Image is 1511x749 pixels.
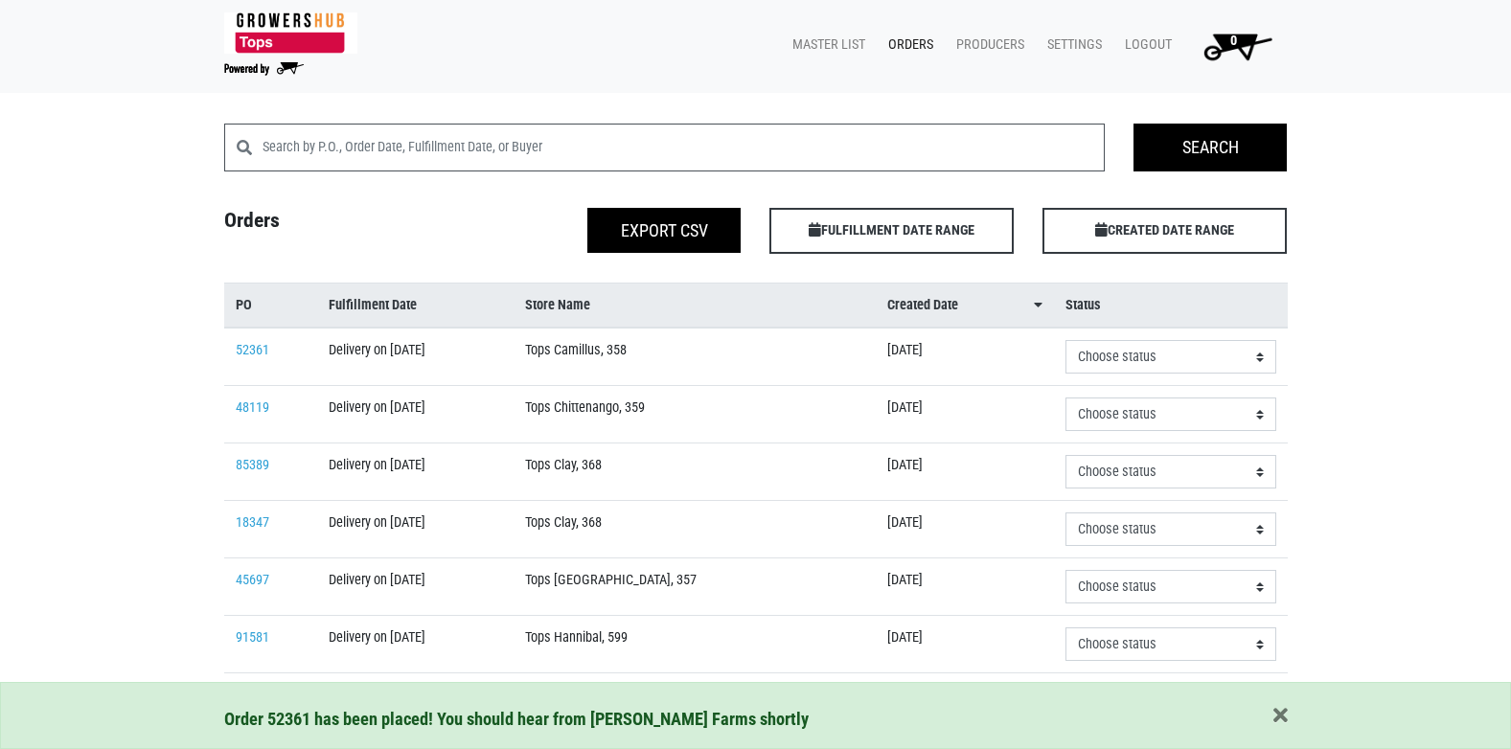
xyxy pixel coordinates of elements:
img: Powered by Big Wheelbarrow [224,62,304,76]
input: Search by P.O., Order Date, Fulfillment Date, or Buyer [263,124,1106,171]
td: Tops Camillus, 358 [514,328,876,386]
td: [DATE] [876,328,1054,386]
a: 48119 [236,399,269,416]
span: FULFILLMENT DATE RANGE [769,208,1014,254]
span: Status [1065,295,1101,316]
a: Status [1065,295,1275,316]
a: Store Name [525,295,864,316]
td: Delivery on [DATE] [317,616,515,673]
td: Delivery on [DATE] [317,501,515,558]
img: Cart [1195,27,1280,65]
span: Store Name [525,295,590,316]
a: PO [236,295,306,316]
a: 85389 [236,457,269,473]
td: Delivery on [DATE] [317,386,515,443]
td: Tops Chittenango, 359 [514,386,876,443]
td: [DATE] [876,558,1054,616]
a: Master List [777,27,873,63]
td: [DATE] [876,616,1054,673]
a: 45697 [236,572,269,588]
a: 91581 [236,629,269,646]
td: Tops Hannibal, 599 [514,616,876,673]
td: Delivery on [DATE] [317,328,515,386]
a: 52361 [236,342,269,358]
h4: Orders [210,208,483,246]
span: Created Date [887,295,958,316]
a: Fulfillment Date [329,295,503,316]
td: [DATE] [876,386,1054,443]
td: Tops Transit & [PERSON_NAME], 237 [514,673,876,731]
td: Delivery on [DATE] [317,673,515,731]
td: [DATE] [876,443,1054,501]
a: 0 [1179,27,1288,65]
a: Settings [1032,27,1110,63]
span: PO [236,295,252,316]
a: Created Date [887,295,1042,316]
input: Search [1133,124,1287,171]
td: Tops Clay, 368 [514,501,876,558]
td: Tops [GEOGRAPHIC_DATA], 357 [514,558,876,616]
span: CREATED DATE RANGE [1042,208,1287,254]
td: [DATE] [876,501,1054,558]
a: Orders [873,27,941,63]
td: Tops Clay, 368 [514,443,876,501]
a: Producers [941,27,1032,63]
img: 279edf242af8f9d49a69d9d2afa010fb.png [224,12,357,54]
button: Export CSV [587,208,741,253]
td: Delivery on [DATE] [317,443,515,501]
a: Logout [1110,27,1179,63]
td: Delivery on [DATE] [317,558,515,616]
div: Order 52361 has been placed! You should hear from [PERSON_NAME] Farms shortly [224,706,1288,733]
td: [DATE] [876,673,1054,731]
span: Fulfillment Date [329,295,417,316]
a: 18347 [236,514,269,531]
span: 0 [1230,33,1237,49]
